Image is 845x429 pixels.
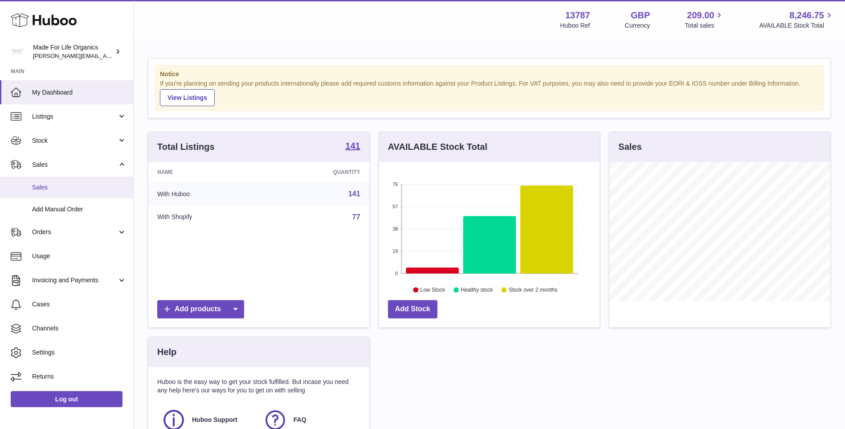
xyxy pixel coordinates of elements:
span: AVAILABLE Stock Total [759,21,834,30]
strong: 13787 [565,9,590,21]
a: Add Stock [388,300,437,318]
text: 19 [392,248,398,254]
text: Healthy stock [461,287,493,293]
span: Add Manual Order [32,205,127,214]
text: 0 [395,271,398,276]
text: 76 [392,181,398,187]
a: Log out [11,391,122,407]
span: Sales [32,183,127,192]
td: With Huboo [148,182,267,206]
div: Currency [625,21,650,30]
strong: 141 [345,141,360,150]
span: Listings [32,112,117,121]
span: My Dashboard [32,88,127,97]
a: 8,246.75 AVAILABLE Stock Total [759,9,834,30]
span: Usage [32,252,127,260]
span: Total sales [685,21,724,30]
th: Name [148,162,267,182]
span: Huboo Support [192,416,237,424]
span: 209.00 [687,9,714,21]
span: Channels [32,324,127,333]
h3: Help [157,346,176,358]
text: Low Stock [420,287,445,293]
a: Add products [157,300,244,318]
span: [PERSON_NAME][EMAIL_ADDRESS][PERSON_NAME][DOMAIN_NAME] [33,52,226,59]
strong: GBP [631,9,650,21]
h3: Sales [618,141,641,153]
div: Made For Life Organics [33,43,113,60]
div: If you're planning on sending your products internationally please add required customs informati... [160,79,819,106]
span: Settings [32,348,127,357]
span: Invoicing and Payments [32,276,117,285]
a: 209.00 Total sales [685,9,724,30]
a: 141 [345,141,360,152]
h3: AVAILABLE Stock Total [388,141,487,153]
h3: Total Listings [157,141,215,153]
a: View Listings [160,89,215,106]
text: 38 [392,226,398,231]
a: 77 [352,213,360,221]
span: Sales [32,161,117,169]
strong: Notice [160,70,819,78]
a: 141 [348,190,360,198]
img: geoff.winwood@madeforlifeorganics.com [11,45,24,58]
text: 57 [392,204,398,209]
td: With Shopify [148,206,267,229]
span: 8,246.75 [789,9,824,21]
span: Orders [32,228,117,236]
span: Stock [32,136,117,145]
text: Stock over 2 months [509,287,557,293]
span: Cases [32,300,127,309]
div: Huboo Ref [560,21,590,30]
th: Quantity [267,162,369,182]
span: FAQ [294,416,306,424]
span: Returns [32,372,127,381]
p: Huboo is the easy way to get your stock fulfilled. But incase you need any help here's our ways f... [157,378,360,395]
